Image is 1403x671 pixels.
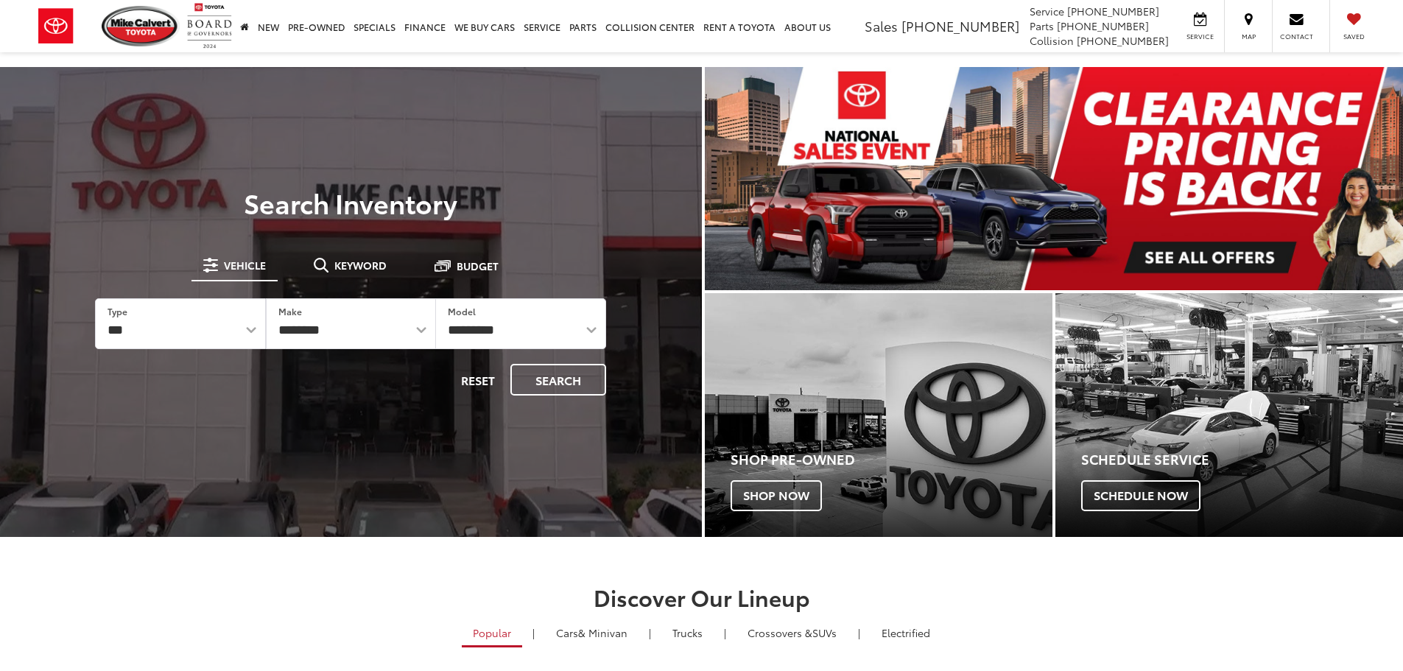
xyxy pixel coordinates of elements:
span: Saved [1337,32,1370,41]
h3: Search Inventory [62,188,640,217]
span: Contact [1280,32,1313,41]
img: Mike Calvert Toyota [102,6,180,46]
span: Vehicle [224,260,266,270]
span: Map [1232,32,1265,41]
span: Service [1030,4,1064,18]
a: Electrified [871,620,941,645]
h4: Shop Pre-Owned [731,452,1052,467]
a: SUVs [736,620,848,645]
span: Crossovers & [748,625,812,640]
span: & Minivan [578,625,627,640]
label: Model [448,305,476,317]
div: Toyota [1055,293,1403,537]
button: Search [510,364,606,396]
span: [PHONE_NUMBER] [1067,4,1159,18]
h4: Schedule Service [1081,452,1403,467]
span: Sales [865,16,898,35]
span: Collision [1030,33,1074,48]
h2: Discover Our Lineup [183,585,1221,609]
li: | [720,625,730,640]
a: Popular [462,620,522,647]
a: Cars [545,620,639,645]
li: | [529,625,538,640]
div: Toyota [705,293,1052,537]
a: Trucks [661,620,714,645]
span: [PHONE_NUMBER] [901,16,1019,35]
label: Make [278,305,302,317]
span: Parts [1030,18,1054,33]
span: [PHONE_NUMBER] [1057,18,1149,33]
span: Service [1184,32,1217,41]
span: Budget [457,261,499,271]
li: | [645,625,655,640]
button: Reset [449,364,507,396]
a: Shop Pre-Owned Shop Now [705,293,1052,537]
span: [PHONE_NUMBER] [1077,33,1169,48]
span: Keyword [334,260,387,270]
a: Schedule Service Schedule Now [1055,293,1403,537]
span: Schedule Now [1081,480,1200,511]
span: Shop Now [731,480,822,511]
label: Type [108,305,127,317]
li: | [854,625,864,640]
